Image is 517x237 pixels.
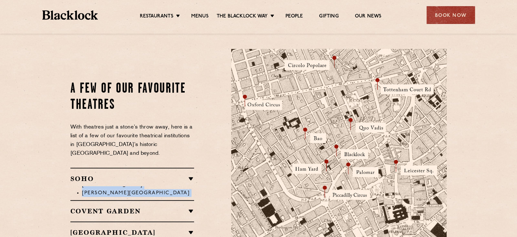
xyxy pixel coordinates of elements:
a: Restaurants [140,13,173,20]
li: [PERSON_NAME][GEOGRAPHIC_DATA] [82,189,194,197]
h2: [GEOGRAPHIC_DATA] [70,229,194,236]
div: Book Now [427,6,475,24]
h2: A Few of our Favourite Theatres [70,81,194,113]
h2: SOHO [70,175,194,183]
h2: Covent Garden [70,207,194,215]
a: The Blacklock Way [217,13,268,20]
a: Gifting [319,13,338,20]
img: BL_Textured_Logo-footer-cropped.svg [42,10,98,20]
a: Our News [355,13,382,20]
span: With theatres just a stone’s throw away, here is a list of a few of our favourite theatrical inst... [70,125,192,156]
a: People [285,13,303,20]
a: Menus [191,13,209,20]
